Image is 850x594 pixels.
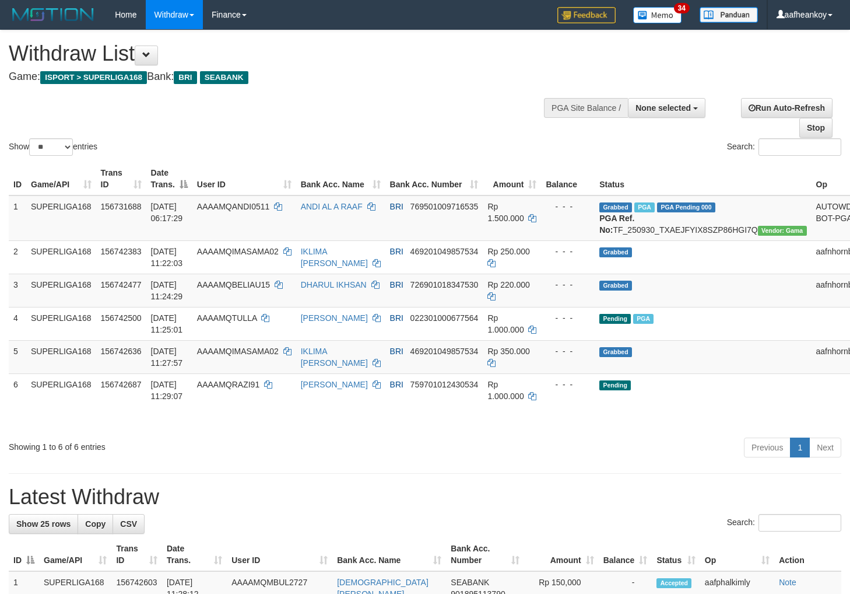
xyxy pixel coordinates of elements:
span: Pending [599,314,631,324]
span: Rp 1.500.000 [487,202,524,223]
span: Vendor URL: https://trx31.1velocity.biz [758,226,807,236]
span: CSV [120,519,137,529]
label: Search: [727,514,841,532]
a: Show 25 rows [9,514,78,534]
b: PGA Ref. No: [599,214,634,235]
td: SUPERLIGA168 [26,307,96,340]
a: Previous [744,438,791,457]
span: BRI [390,347,403,356]
th: Game/API: activate to sort column ascending [39,538,111,571]
td: 6 [9,373,26,433]
span: [DATE] 06:17:29 [151,202,183,223]
th: Bank Acc. Number: activate to sort column ascending [385,162,483,195]
span: Copy 759701012430534 to clipboard [410,380,479,389]
span: BRI [174,71,196,84]
span: Rp 350.000 [487,347,529,356]
span: Accepted [656,578,691,588]
label: Search: [727,138,841,156]
th: Op: activate to sort column ascending [700,538,774,571]
th: ID: activate to sort column descending [9,538,39,571]
span: Copy 022301000677564 to clipboard [410,313,479,323]
span: Copy 469201049857534 to clipboard [410,347,479,356]
span: Marked by aafheankoy [633,314,654,324]
span: Rp 1.000.000 [487,313,524,334]
span: Grabbed [599,281,632,291]
div: PGA Site Balance / [544,98,628,118]
th: Bank Acc. Name: activate to sort column ascending [332,538,446,571]
span: [DATE] 11:27:57 [151,347,183,368]
a: Note [779,578,796,587]
span: BRI [390,380,403,389]
td: TF_250930_TXAEJFYIX8SZP86HGI7Q [595,195,811,241]
th: Status [595,162,811,195]
span: Copy [85,519,106,529]
span: [DATE] 11:25:01 [151,313,183,334]
h1: Latest Withdraw [9,485,841,509]
span: Marked by aafromsomean [634,202,655,212]
td: SUPERLIGA168 [26,340,96,373]
td: 3 [9,274,26,307]
img: panduan.png [700,7,758,23]
a: Stop [799,118,833,138]
th: ID [9,162,26,195]
span: AAAAMQIMASAMA02 [197,347,279,356]
a: Copy [78,514,113,534]
span: ISPORT > SUPERLIGA168 [40,71,147,84]
img: Button%20Memo.svg [633,7,682,23]
div: Showing 1 to 6 of 6 entries [9,436,346,453]
th: Amount: activate to sort column ascending [524,538,598,571]
a: CSV [113,514,145,534]
a: 1 [790,438,810,457]
th: Amount: activate to sort column ascending [483,162,541,195]
h1: Withdraw List [9,42,555,65]
a: [PERSON_NAME] [301,313,368,323]
span: [DATE] 11:24:29 [151,280,183,301]
label: Show entries [9,138,97,156]
th: Status: activate to sort column ascending [652,538,700,571]
a: IKLIMA [PERSON_NAME] [301,347,368,368]
span: Pending [599,380,631,390]
th: User ID: activate to sort column ascending [192,162,296,195]
th: User ID: activate to sort column ascending [227,538,332,571]
span: Grabbed [599,202,632,212]
td: 5 [9,340,26,373]
span: PGA Pending [657,202,715,212]
a: IKLIMA [PERSON_NAME] [301,247,368,268]
span: BRI [390,202,403,211]
th: Game/API: activate to sort column ascending [26,162,96,195]
h4: Game: Bank: [9,71,555,83]
input: Search: [758,514,841,532]
span: Grabbed [599,347,632,357]
div: - - - [546,312,590,324]
span: Copy 726901018347530 to clipboard [410,280,479,289]
button: None selected [628,98,705,118]
span: [DATE] 11:22:03 [151,247,183,268]
span: [DATE] 11:29:07 [151,380,183,401]
input: Search: [758,138,841,156]
span: 156742500 [101,313,142,323]
span: Rp 250.000 [487,247,529,256]
span: 156742383 [101,247,142,256]
div: - - - [546,279,590,291]
a: Next [809,438,841,457]
th: Trans ID: activate to sort column ascending [111,538,162,571]
div: - - - [546,201,590,212]
th: Bank Acc. Number: activate to sort column ascending [446,538,524,571]
span: 156742477 [101,280,142,289]
a: Run Auto-Refresh [741,98,833,118]
span: 156731688 [101,202,142,211]
span: BRI [390,247,403,256]
span: 156742687 [101,380,142,389]
a: DHARUL IKHSAN [301,280,367,289]
span: Show 25 rows [16,519,71,529]
td: SUPERLIGA168 [26,274,96,307]
span: Rp 220.000 [487,280,529,289]
a: ANDI AL A RAAF [301,202,363,211]
td: 2 [9,240,26,274]
span: AAAAMQANDI0511 [197,202,270,211]
span: Copy 769501009716535 to clipboard [410,202,479,211]
span: SEABANK [200,71,248,84]
span: Copy 469201049857534 to clipboard [410,247,479,256]
td: 4 [9,307,26,340]
span: BRI [390,280,403,289]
